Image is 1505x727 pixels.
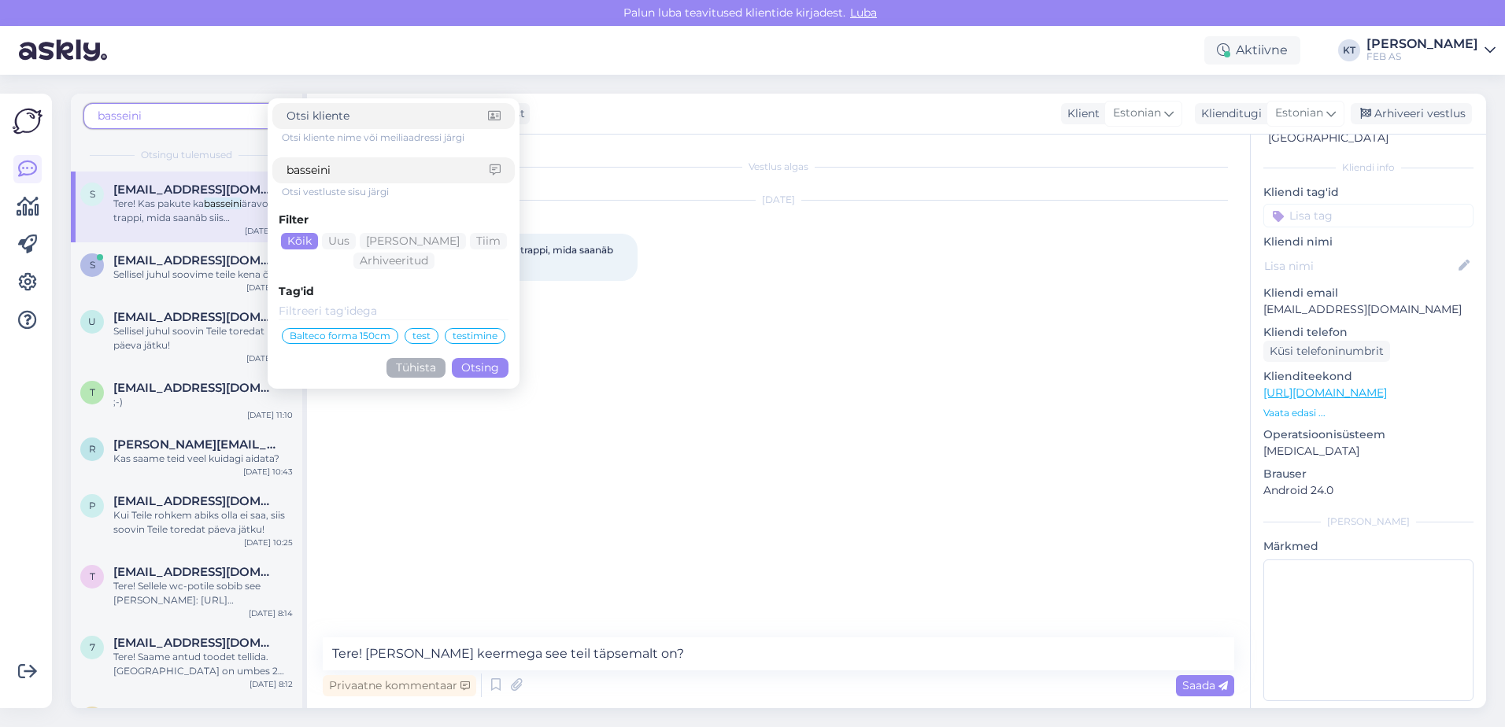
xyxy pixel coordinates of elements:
p: Operatsioonisüsteem [1263,426,1474,443]
span: workonou@gmail.com [113,707,277,721]
div: Kõik [281,233,318,249]
input: Filtreeri tag'idega [279,303,508,320]
span: u [88,316,96,327]
p: Android 24.0 [1263,482,1474,499]
span: 73nokia@gmail.com [113,636,277,650]
div: [DATE] 10:43 [243,466,293,478]
span: äravoolule trappi, mida saanäb siis sulgeda/avada. [113,197,291,238]
span: Sellisel juhul soovime teile kena õhtut! [113,268,292,280]
span: basseini [98,109,142,123]
p: Kliendi email [1263,285,1474,301]
span: Tere! Kas pakute ka [113,197,204,209]
div: Otsi kliente nime või meiliaadressi järgi [282,131,515,145]
span: p [89,500,96,511]
span: Otsingu tulemused [141,148,232,162]
p: Klienditeekond [1263,368,1474,385]
div: Otsi vestluste sisu järgi [282,185,515,199]
div: Arhiveeri vestlus [1351,103,1472,124]
span: tauritamm@gmail.com [113,565,277,579]
textarea: Tere! [PERSON_NAME] keermega see teil täpsemalt on? [323,637,1234,670]
span: Estonian [1113,105,1161,122]
div: Kliendi info [1263,161,1474,175]
div: [DATE] [323,193,1234,207]
div: [PERSON_NAME] [1366,38,1478,50]
div: Vestlus algas [323,160,1234,174]
a: [URL][DOMAIN_NAME] [1263,386,1387,400]
div: Tag'id [279,283,508,300]
p: Vaata edasi ... [1263,406,1474,420]
div: KT [1338,39,1360,61]
span: Sellisel juhul soovin Teile toredat päeva jätku! [113,325,264,351]
p: [EMAIL_ADDRESS][DOMAIN_NAME] [1263,301,1474,318]
input: Otsi vestlustes [287,162,490,179]
input: Lisa nimi [1264,257,1455,275]
p: Kliendi tag'id [1263,184,1474,201]
input: Lisa tag [1263,204,1474,227]
span: t [90,570,95,582]
span: s [90,259,95,271]
span: urmaskoppel@hotmail.com [113,310,277,324]
span: raile.kask@gmail.com [113,437,277,452]
span: Tere! Sellele wc-potile sobib see [PERSON_NAME]: [URL][DOMAIN_NAME][PERSON_NAME]. Vaata saadavust... [113,580,284,691]
div: [DATE] 11:10 [247,409,293,421]
div: Filter [279,212,508,228]
div: FEB AS [1366,50,1478,63]
div: [PERSON_NAME] [1263,515,1474,529]
span: pille.heinla@gmail.com [113,494,277,508]
p: Märkmed [1263,538,1474,555]
span: Saada [1182,678,1228,692]
p: Kliendi telefon [1263,324,1474,341]
span: Estonian [1275,105,1323,122]
span: Balteco forma 150cm [290,331,390,341]
div: Klient [1061,105,1100,122]
div: Küsi telefoninumbrit [1263,341,1390,362]
div: Aktiivne [1204,36,1300,65]
div: [DATE] 8:14 [249,607,293,619]
p: Brauser [1263,466,1474,482]
span: siim@elamus.ee [113,253,277,268]
div: [DATE] 11:56 [246,352,293,364]
span: T [90,386,95,398]
span: r [89,443,96,455]
img: Askly Logo [13,106,43,136]
a: [PERSON_NAME]FEB AS [1366,38,1496,63]
div: Privaatne kommentaar [323,675,476,696]
mark: basseini [204,197,242,209]
div: [DATE] 16:18 [246,282,293,293]
span: Tanel@parketimeister.ee [113,381,277,395]
span: ;-) [113,396,123,408]
p: Kliendi nimi [1263,234,1474,250]
p: [MEDICAL_DATA] [1263,443,1474,459]
span: Luba [845,6,882,20]
span: S [90,188,95,200]
span: Kas saame teid veel kuidagi aidata? [113,452,279,464]
span: Kui Teile rohkem abiks olla ei saa, siis soovin Teile toredat päeva jätku! [113,509,285,535]
div: Klienditugi [1195,105,1262,122]
div: [DATE] 10:25 [244,537,293,548]
div: [DATE] 16:52 [245,225,293,237]
input: Otsi kliente [287,108,488,124]
div: [DATE] 8:12 [250,678,293,690]
span: 7 [90,641,95,653]
span: Saade@saade.ee [113,183,277,197]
